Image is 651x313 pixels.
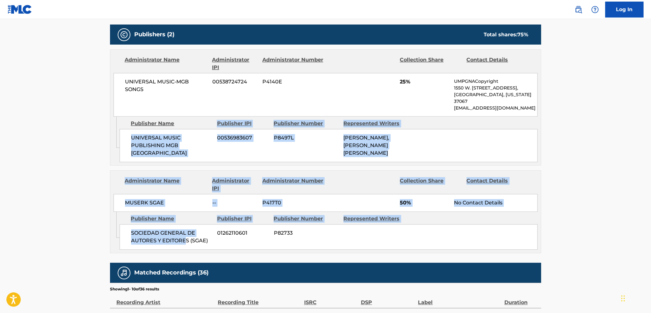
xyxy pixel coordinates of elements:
span: P8497L [274,134,339,142]
div: Represented Writers [343,215,408,223]
div: Help [589,3,601,16]
div: ISRC [304,292,357,306]
div: Publisher Number [274,215,339,223]
span: UNIVERSAL MUSIC-MGB SONGS [125,78,208,93]
div: Administrator IPI [212,177,257,192]
span: 25% [400,78,449,86]
div: Total shares: [484,31,528,39]
p: [EMAIL_ADDRESS][DOMAIN_NAME] [454,105,537,111]
span: P82733 [274,229,339,237]
div: Drag [621,289,625,308]
img: Matched Recordings [120,269,128,277]
div: Collection Share [400,56,462,71]
div: Collection Share [400,177,462,192]
div: Represented Writers [343,120,408,127]
div: Publisher IPI [217,215,269,223]
a: Public Search [572,3,585,16]
img: help [591,6,599,13]
span: [PERSON_NAME], [PERSON_NAME] [PERSON_NAME] [343,135,389,156]
div: Administrator Number [262,177,324,192]
span: 00538724724 [212,78,258,86]
div: DSP [361,292,415,306]
span: P4140E [262,78,324,86]
div: Contact Details [466,56,528,71]
span: P417T0 [262,199,324,207]
iframe: Chat Widget [619,282,651,313]
div: No Contact Details [454,199,537,207]
div: Administrator Number [262,56,324,71]
span: UNIVERSAL MUSIC PUBLISHING MGB [GEOGRAPHIC_DATA] [131,134,212,157]
div: Administrator Name [125,56,207,71]
span: SOCIEDAD GENERAL DE AUTORES Y EDITORES (SGAE) [131,229,212,245]
div: Contact Details [466,177,528,192]
div: Recording Artist [116,292,215,306]
span: 00536983607 [217,134,269,142]
div: Label [418,292,501,306]
a: Log In [605,2,643,18]
h5: Matched Recordings (36) [134,269,208,276]
div: Publisher IPI [217,120,269,127]
p: UMPGNACopyright [454,78,537,85]
p: Showing 1 - 10 of 36 results [110,286,159,292]
div: Administrator IPI [212,56,257,71]
img: search [574,6,582,13]
span: 75 % [517,32,528,38]
img: MLC Logo [8,5,32,14]
img: Publishers [120,31,128,39]
div: Publisher Number [274,120,339,127]
div: Recording Title [218,292,301,306]
span: MUSERK SGAE [125,199,208,207]
div: Administrator Name [125,177,207,192]
p: [GEOGRAPHIC_DATA], [US_STATE] 37067 [454,91,537,105]
p: 1550 W. [STREET_ADDRESS], [454,85,537,91]
span: -- [212,199,258,207]
h5: Publishers (2) [134,31,174,38]
div: Duration [504,292,538,306]
div: Publisher Name [131,120,212,127]
span: 50% [400,199,449,207]
div: Publisher Name [131,215,212,223]
span: 01262110601 [217,229,269,237]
